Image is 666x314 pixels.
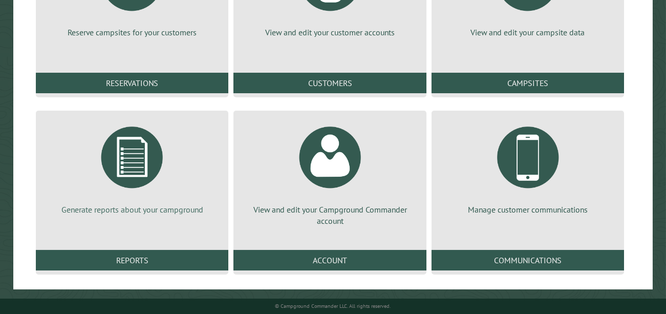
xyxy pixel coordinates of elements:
a: Customers [233,73,426,93]
a: Manage customer communications [444,119,612,215]
a: Reservations [36,73,228,93]
a: Campsites [432,73,624,93]
a: Communications [432,250,624,270]
a: View and edit your Campground Commander account [246,119,414,227]
p: Manage customer communications [444,204,612,215]
p: View and edit your Campground Commander account [246,204,414,227]
a: Reports [36,250,228,270]
p: Reserve campsites for your customers [48,27,216,38]
p: View and edit your customer accounts [246,27,414,38]
p: View and edit your campsite data [444,27,612,38]
p: Generate reports about your campground [48,204,216,215]
small: © Campground Commander LLC. All rights reserved. [275,303,391,309]
a: Account [233,250,426,270]
a: Generate reports about your campground [48,119,216,215]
